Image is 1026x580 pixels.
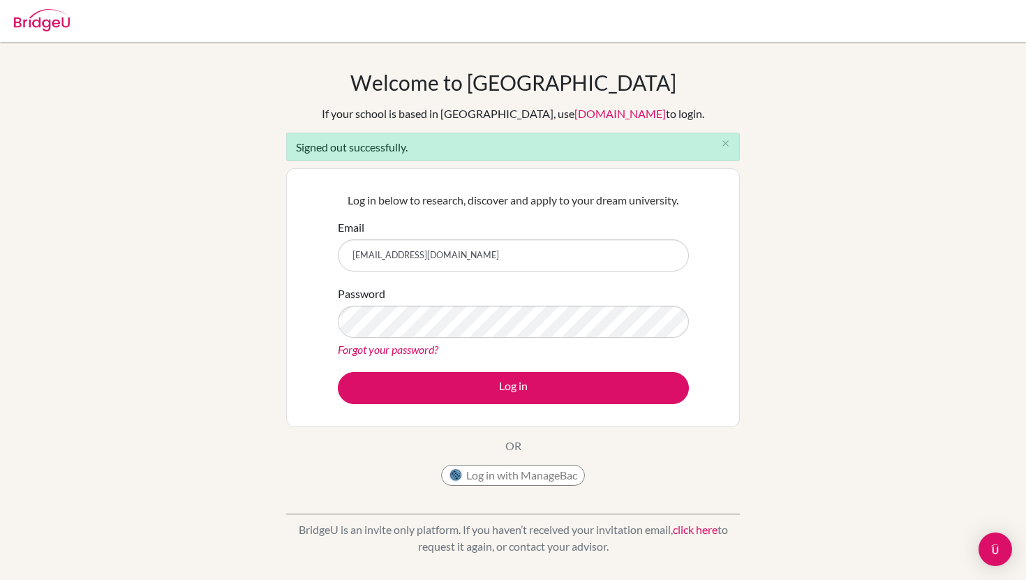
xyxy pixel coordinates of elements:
button: Close [711,133,739,154]
div: Signed out successfully. [286,133,740,161]
a: click here [673,523,718,536]
button: Log in [338,372,689,404]
label: Password [338,285,385,302]
a: Forgot your password? [338,343,438,356]
img: Bridge-U [14,9,70,31]
p: Log in below to research, discover and apply to your dream university. [338,192,689,209]
label: Email [338,219,364,236]
p: BridgeU is an invite only platform. If you haven’t received your invitation email, to request it ... [286,521,740,555]
i: close [720,138,731,149]
a: [DOMAIN_NAME] [574,107,666,120]
button: Log in with ManageBac [441,465,585,486]
div: If your school is based in [GEOGRAPHIC_DATA], use to login. [322,105,704,122]
h1: Welcome to [GEOGRAPHIC_DATA] [350,70,676,95]
p: OR [505,438,521,454]
div: Open Intercom Messenger [979,533,1012,566]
